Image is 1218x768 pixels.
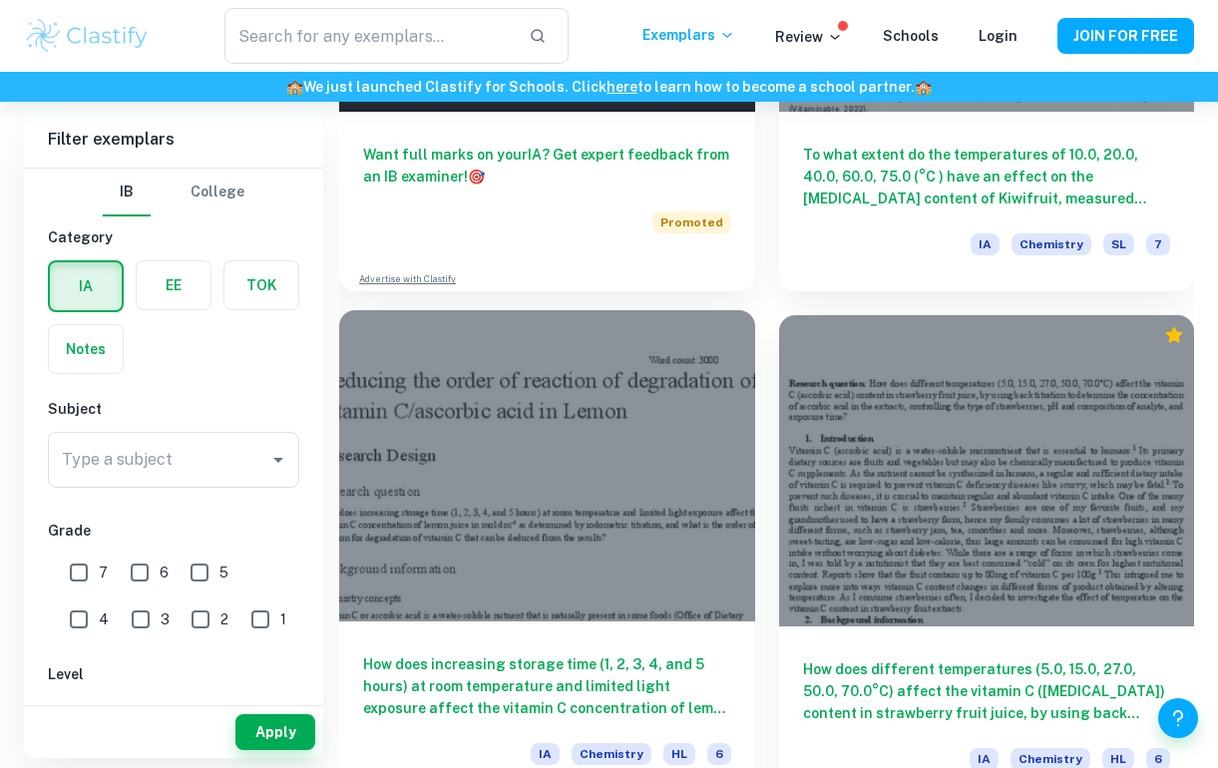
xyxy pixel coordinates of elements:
[280,608,286,630] span: 1
[775,26,843,48] p: Review
[99,562,108,583] span: 7
[979,28,1017,44] a: Login
[48,663,299,685] h6: Level
[663,743,695,765] span: HL
[160,562,169,583] span: 6
[1012,233,1091,255] span: Chemistry
[235,714,315,750] button: Apply
[1158,698,1198,738] button: Help and Feedback
[49,325,123,373] button: Notes
[707,743,731,765] span: 6
[1057,18,1194,54] button: JOIN FOR FREE
[883,28,939,44] a: Schools
[219,562,228,583] span: 5
[359,272,456,286] a: Advertise with Clastify
[915,79,932,95] span: 🏫
[363,653,731,719] h6: How does increasing storage time (1, 2, 3, 4, and 5 hours) at room temperature and limited light ...
[103,169,244,216] div: Filter type choice
[652,211,731,233] span: Promoted
[48,520,299,542] h6: Grade
[531,743,560,765] span: IA
[1164,325,1184,345] div: Premium
[220,608,228,630] span: 2
[803,658,1171,724] h6: How does different temperatures (5.0, 15.0, 27.0, 50.0, 70.0°C) affect the vitamin C ([MEDICAL_DA...
[48,398,299,420] h6: Subject
[103,169,151,216] button: IB
[468,169,485,185] span: 🎯
[24,112,323,168] h6: Filter exemplars
[264,446,292,474] button: Open
[607,79,637,95] a: here
[224,261,298,309] button: TOK
[803,144,1171,209] h6: To what extent do the temperatures of 10.0, 20.0, 40.0, 60.0, 75.0 (°C ) have an effect on the [M...
[363,144,731,188] h6: Want full marks on your IA ? Get expert feedback from an IB examiner!
[137,261,210,309] button: EE
[286,79,303,95] span: 🏫
[99,608,109,630] span: 4
[48,226,299,248] h6: Category
[191,169,244,216] button: College
[161,608,170,630] span: 3
[642,24,735,46] p: Exemplars
[224,8,513,64] input: Search for any exemplars...
[572,743,651,765] span: Chemistry
[1103,233,1134,255] span: SL
[24,16,151,56] img: Clastify logo
[971,233,1000,255] span: IA
[50,262,122,310] button: IA
[4,76,1214,98] h6: We just launched Clastify for Schools. Click to learn how to become a school partner.
[1146,233,1170,255] span: 7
